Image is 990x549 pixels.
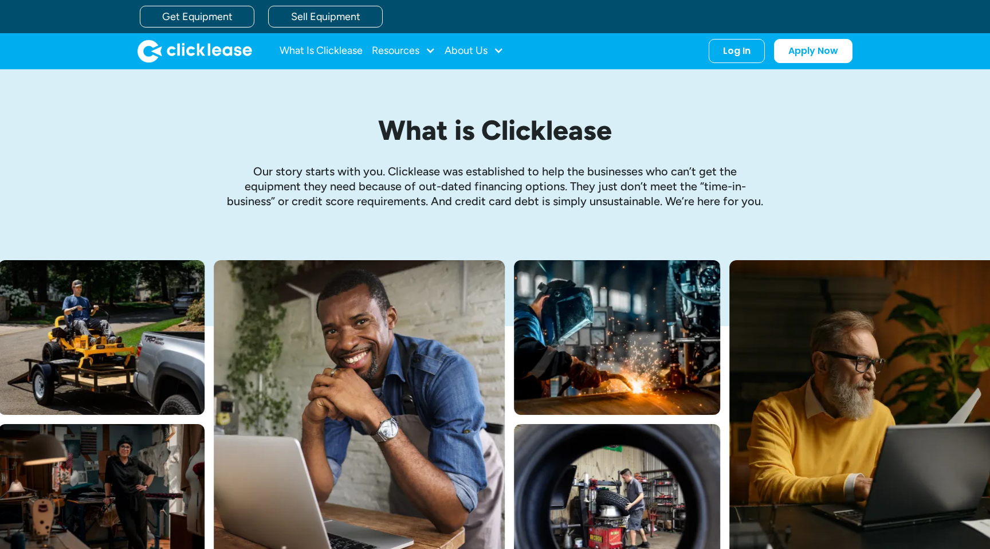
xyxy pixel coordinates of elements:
[445,40,504,62] div: About Us
[137,40,252,62] a: home
[723,45,751,57] div: Log In
[280,40,363,62] a: What Is Clicklease
[137,40,252,62] img: Clicklease logo
[226,115,764,146] h1: What is Clicklease
[226,164,764,209] p: Our story starts with you. Clicklease was established to help the businesses who can’t get the eq...
[774,39,852,63] a: Apply Now
[140,6,254,28] a: Get Equipment
[268,6,383,28] a: Sell Equipment
[372,40,435,62] div: Resources
[514,260,720,415] img: A welder in a large mask working on a large pipe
